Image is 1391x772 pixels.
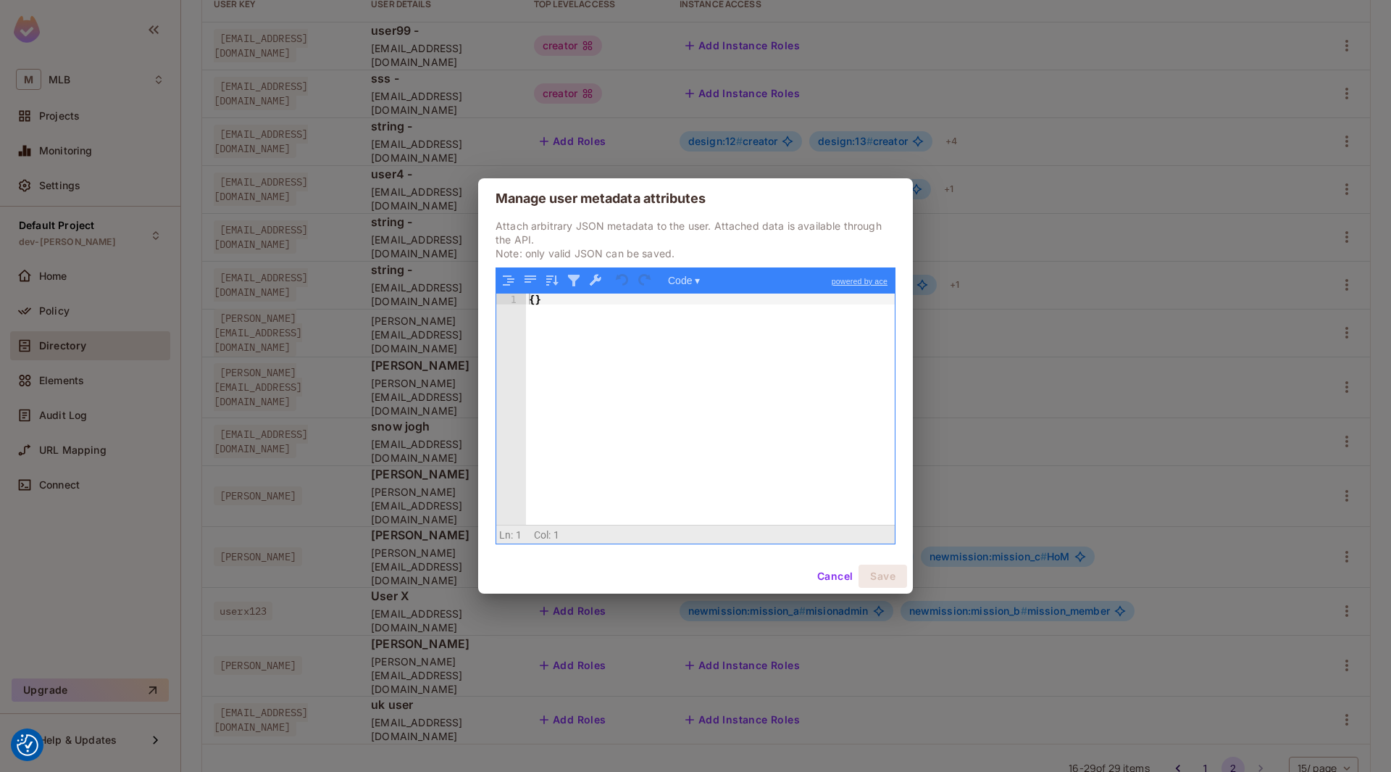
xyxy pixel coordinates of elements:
[521,271,540,290] button: Compact JSON data, remove all whitespaces (Ctrl+Shift+I)
[499,271,518,290] button: Format JSON data, with proper indentation and line feeds (Ctrl+I)
[516,529,522,541] span: 1
[554,529,559,541] span: 1
[663,271,705,290] button: Code ▾
[17,734,38,756] button: Consent Preferences
[534,529,551,541] span: Col:
[496,294,526,305] div: 1
[859,565,907,588] button: Save
[635,271,654,290] button: Redo (Ctrl+Shift+Z)
[564,271,583,290] button: Filter, sort, or transform contents
[17,734,38,756] img: Revisit consent button
[499,529,513,541] span: Ln:
[824,268,895,294] a: powered by ace
[614,271,632,290] button: Undo last action (Ctrl+Z)
[586,271,605,290] button: Repair JSON: fix quotes and escape characters, remove comments and JSONP notation, turn JavaScrip...
[543,271,561,290] button: Sort contents
[496,219,895,260] p: Attach arbitrary JSON metadata to the user. Attached data is available through the API. Note: onl...
[478,178,913,219] h2: Manage user metadata attributes
[811,565,859,588] button: Cancel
